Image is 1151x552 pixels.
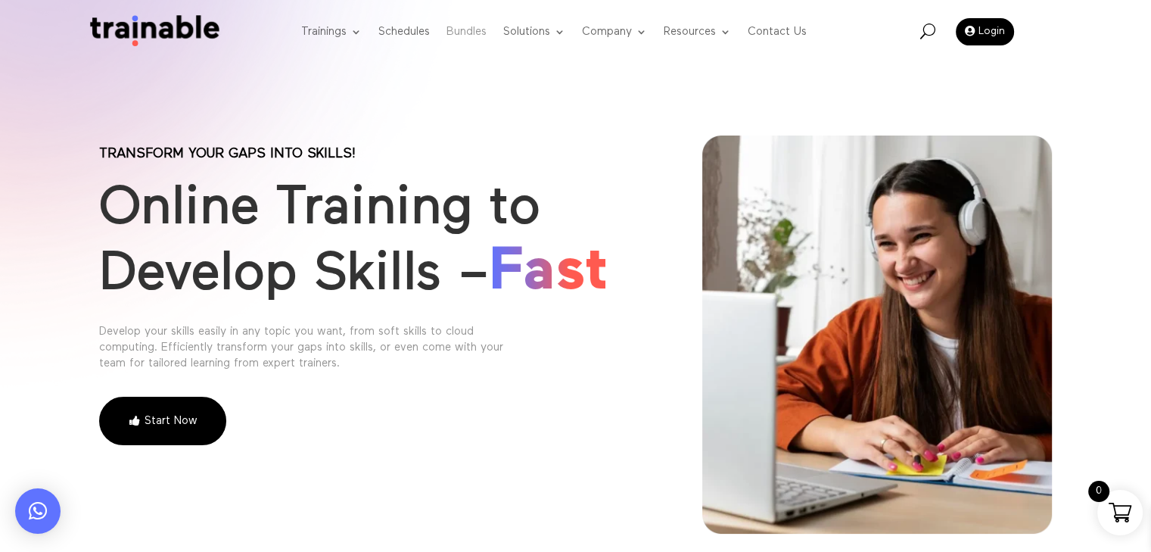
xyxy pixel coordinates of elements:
a: Login [956,18,1014,45]
a: Contact Us [748,2,807,62]
a: Trainings [301,2,362,62]
a: Resources [664,2,731,62]
a: Solutions [503,2,565,62]
span: U [919,23,935,39]
h1: Online Training to Develop Skills – [99,176,650,313]
a: Company [582,2,647,62]
div: Develop your skills easily in any topic you want, from soft skills to cloud computing. Efficientl... [99,323,530,371]
span: Fast [489,242,608,302]
span: 0 [1088,481,1109,502]
a: Schedules [378,2,430,62]
p: Transform your gaps into skills! [99,148,650,161]
a: Bundles [446,2,487,62]
img: online training [702,136,1052,534]
a: Start Now [99,397,226,445]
